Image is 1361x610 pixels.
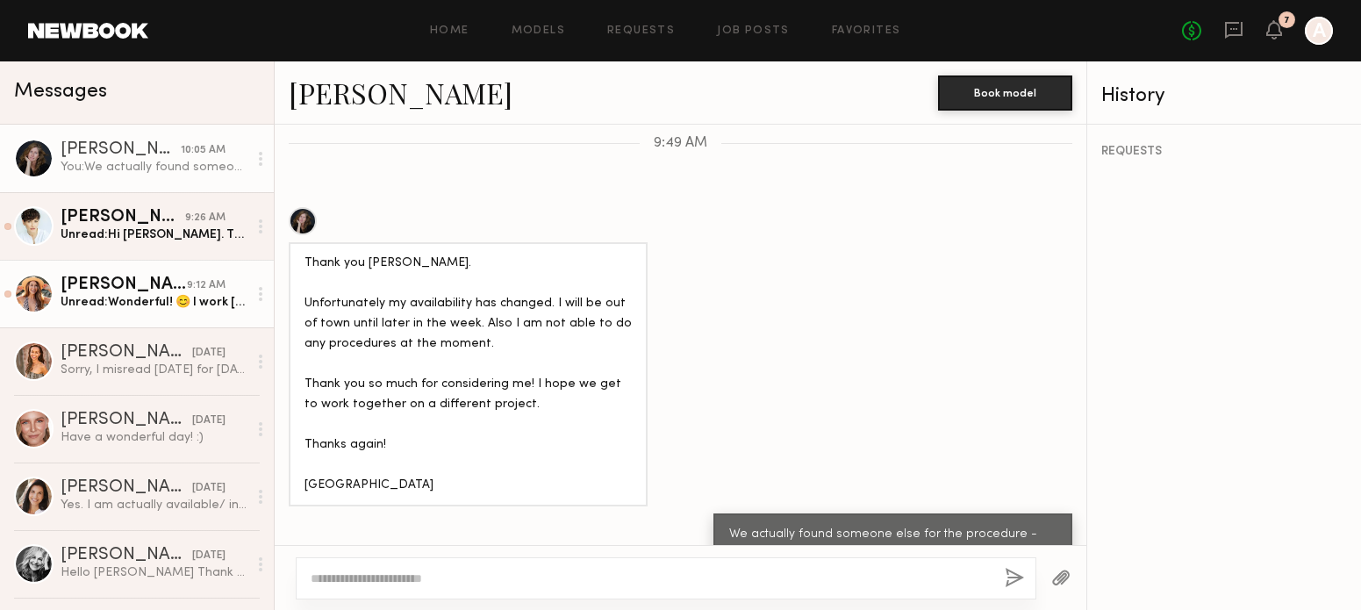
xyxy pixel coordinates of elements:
[61,294,247,311] div: Unread: Wonderful! 😊 I work [DATE] so I wouldn’t be able to meet the producer in person but I’m a...
[192,345,226,362] div: [DATE]
[1305,17,1333,45] a: A
[832,25,901,37] a: Favorites
[61,564,247,581] div: Hello [PERSON_NAME] Thank you so much for your message . Sorry I won’t be able … I am in [GEOGRAP...
[61,276,187,294] div: [PERSON_NAME]
[14,82,107,102] span: Messages
[61,141,181,159] div: [PERSON_NAME]
[512,25,565,37] a: Models
[61,159,247,176] div: You: We actually found someone else for the procedure - would you be able to do the other asset?
[61,226,247,243] div: Unread: Hi [PERSON_NAME]. Thank you for reaching out. I am available. Let me know
[61,479,192,497] div: [PERSON_NAME]
[304,254,632,495] div: Thank you [PERSON_NAME]. Unfortunately my availability has changed. I will be out of town until l...
[61,209,185,226] div: [PERSON_NAME]
[717,25,790,37] a: Job Posts
[61,497,247,513] div: Yes. I am actually available/ interested. I come from [GEOGRAPHIC_DATA], so my minimum is $500. C...
[185,210,226,226] div: 9:26 AM
[607,25,675,37] a: Requests
[61,344,192,362] div: [PERSON_NAME]
[938,75,1072,111] button: Book model
[61,429,247,446] div: Have a wonderful day! :)
[1101,146,1347,158] div: REQUESTS
[192,413,226,429] div: [DATE]
[729,525,1057,565] div: We actually found someone else for the procedure - would you be able to do the other asset?
[61,412,192,429] div: [PERSON_NAME]
[181,142,226,159] div: 10:05 AM
[61,362,247,378] div: Sorry, I misread [DATE] for [DATE]. Never mind, I confirmed 😊. Thank you.
[938,84,1072,99] a: Book model
[187,277,226,294] div: 9:12 AM
[430,25,469,37] a: Home
[1101,86,1347,106] div: History
[289,74,512,111] a: [PERSON_NAME]
[654,136,707,151] span: 9:49 AM
[192,548,226,564] div: [DATE]
[1284,16,1290,25] div: 7
[61,547,192,564] div: [PERSON_NAME]
[192,480,226,497] div: [DATE]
